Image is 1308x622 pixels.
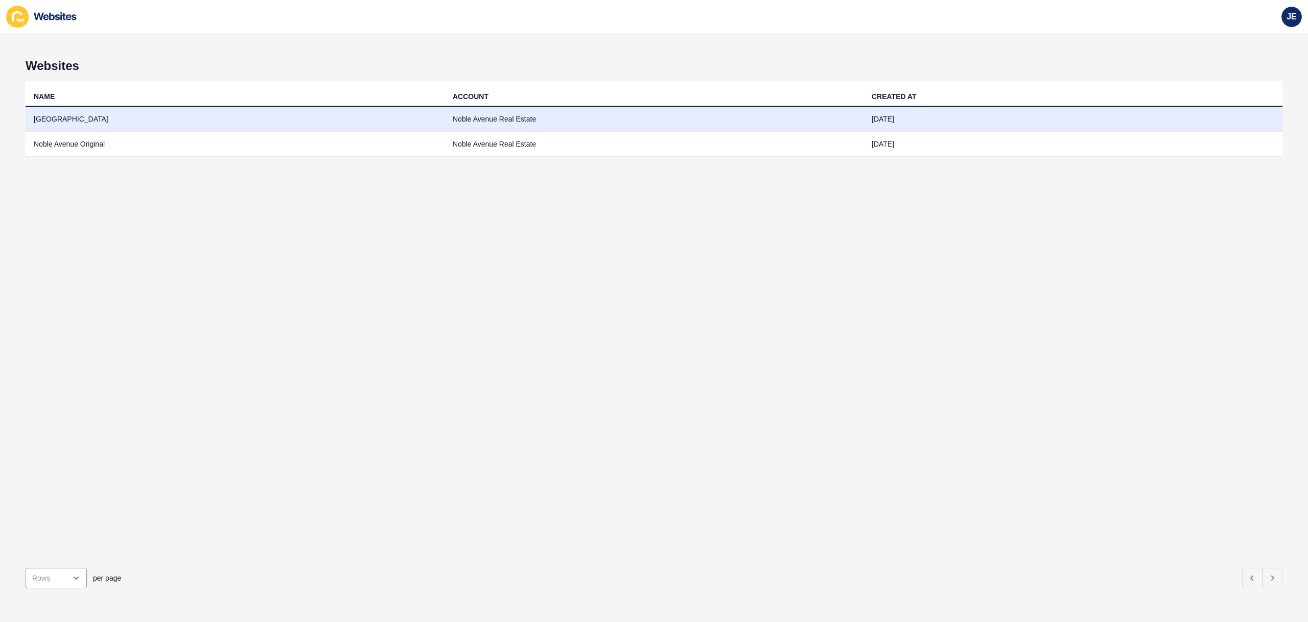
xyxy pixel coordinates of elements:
[26,132,445,157] td: Noble Avenue Original
[26,107,445,132] td: [GEOGRAPHIC_DATA]
[872,91,917,102] div: CREATED AT
[453,91,488,102] div: ACCOUNT
[26,59,1282,73] h1: Websites
[445,132,863,157] td: Noble Avenue Real Estate
[26,568,87,588] div: open menu
[34,91,55,102] div: NAME
[1287,12,1297,22] span: JE
[93,573,121,583] span: per page
[863,107,1282,132] td: [DATE]
[445,107,863,132] td: Noble Avenue Real Estate
[863,132,1282,157] td: [DATE]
